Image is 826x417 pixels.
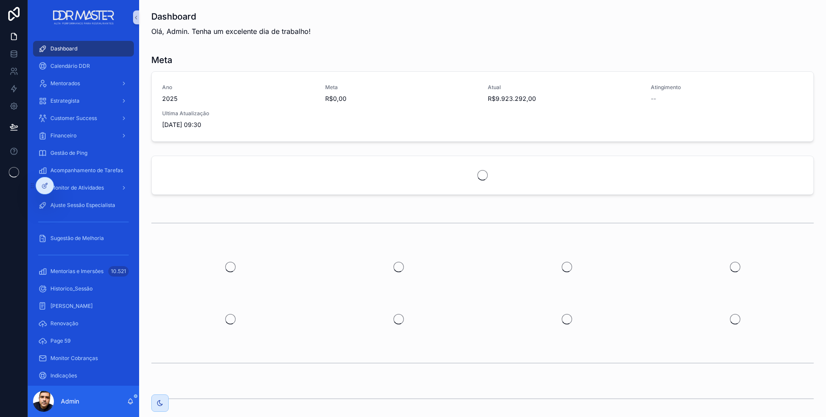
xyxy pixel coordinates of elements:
[33,230,134,246] a: Sugestão de Melhoria
[33,110,134,126] a: Customer Success
[50,150,87,157] span: Gestão de Ping
[50,285,93,292] span: Historico_Sessão
[162,94,315,103] span: 2025
[50,337,70,344] span: Page 59
[33,350,134,366] a: Monitor Cobranças
[50,115,97,122] span: Customer Success
[162,120,315,129] span: [DATE] 09:30
[50,132,77,139] span: Financeiro
[50,320,78,327] span: Renovação
[33,281,134,297] a: Historico_Sessão
[151,10,311,23] h1: Dashboard
[33,41,134,57] a: Dashboard
[50,184,104,191] span: Monitor de Atividades
[33,333,134,349] a: Page 59
[50,97,80,104] span: Estrategista
[33,93,134,109] a: Estrategista
[33,316,134,331] a: Renovação
[33,264,134,279] a: Mentorias e Imersões10.521
[50,202,115,209] span: Ajuste Sessão Especialista
[325,84,478,91] span: Meta
[33,180,134,196] a: Monitor de Atividades
[162,84,315,91] span: Ano
[61,397,79,406] p: Admin
[33,58,134,74] a: Calendário DDR
[50,235,104,242] span: Sugestão de Melhoria
[50,63,90,70] span: Calendário DDR
[108,266,129,277] div: 10.521
[33,197,134,213] a: Ajuste Sessão Especialista
[488,84,640,91] span: Atual
[50,355,98,362] span: Monitor Cobranças
[651,94,656,103] span: --
[50,167,123,174] span: Acompanhamento de Tarefas
[33,163,134,178] a: Acompanhamento de Tarefas
[325,94,478,103] span: R$0,00
[50,80,80,87] span: Mentorados
[50,268,103,275] span: Mentorias e Imersões
[162,110,315,117] span: Ultima Atualização
[50,303,93,310] span: [PERSON_NAME]
[53,10,113,24] img: App logo
[28,35,139,386] div: scrollable content
[33,145,134,161] a: Gestão de Ping
[151,54,172,66] h1: Meta
[151,26,311,37] p: Olá, Admin. Tenha um excelente dia de trabalho!
[50,45,77,52] span: Dashboard
[33,128,134,143] a: Financeiro
[33,76,134,91] a: Mentorados
[50,372,77,379] span: Indicações
[33,368,134,384] a: Indicações
[488,94,640,103] span: R$9.923.292,00
[651,84,803,91] span: Atingimento
[33,298,134,314] a: [PERSON_NAME]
